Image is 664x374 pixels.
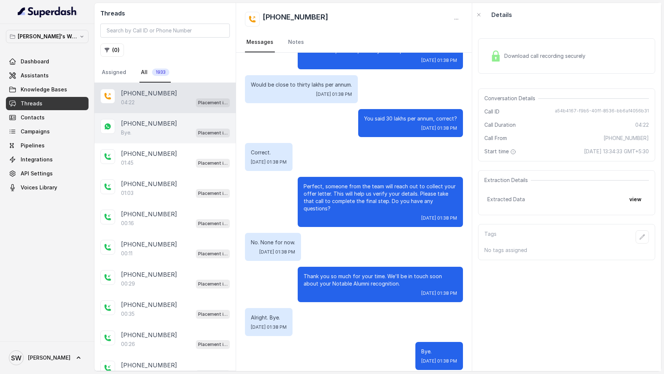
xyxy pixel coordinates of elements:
p: Tags [484,230,497,244]
p: [PHONE_NUMBER] [121,179,177,188]
p: 00:16 [121,220,134,227]
a: Notes [287,32,305,52]
span: [DATE] 01:38 PM [421,125,457,131]
span: Call ID [484,108,499,115]
p: You said 30 lakhs per annum, correct? [364,115,457,122]
p: Perfect, someone from the team will reach out to collect your offer letter. This will help us ver... [304,183,457,212]
span: Call Duration [484,121,516,129]
p: Bye. [121,129,131,136]
p: [PHONE_NUMBER] [121,331,177,339]
p: Placement information collector [198,220,228,227]
span: [DATE] 01:38 PM [259,249,295,255]
a: Dashboard [6,55,89,68]
p: 00:35 [121,310,135,318]
span: 1933 [152,69,169,76]
span: [PHONE_NUMBER] [604,134,649,142]
p: Alright. Bye. [251,314,287,321]
text: SW [11,354,21,362]
span: Threads [21,100,42,107]
p: Placement information collector [198,160,228,167]
span: [DATE] 01:38 PM [421,215,457,221]
p: [PHONE_NUMBER] [121,210,177,219]
span: Dashboard [21,58,49,65]
p: 00:26 [121,340,135,348]
p: Thank you so much for your time. We'll be in touch soon about your Notable Alumni recognition. [304,273,457,287]
a: All1933 [139,63,171,83]
span: a54b4167-f9b5-40ff-8536-bb6af4056b31 [555,108,649,115]
span: Integrations [21,156,53,163]
a: API Settings [6,167,89,180]
button: (0) [100,43,124,57]
p: Placement information collector [198,190,228,197]
span: [DATE] 01:38 PM [421,290,457,296]
span: [DATE] 13:34:33 GMT+5:30 [584,148,649,155]
p: Details [491,10,512,19]
p: [PHONE_NUMBER] [121,240,177,249]
p: 04:22 [121,99,135,106]
input: Search by Call ID or Phone Number [100,24,230,38]
button: [PERSON_NAME]'s Workspace [6,30,89,43]
span: [DATE] 01:38 PM [421,358,457,364]
a: Threads [6,97,89,110]
span: Conversation Details [484,95,538,102]
a: [PERSON_NAME] [6,347,89,368]
span: Campaigns [21,128,50,135]
p: Placement information collector [198,250,228,258]
span: Extraction Details [484,176,531,184]
p: [PHONE_NUMBER] [121,119,177,128]
p: Bye. [421,348,457,355]
p: No. None for now. [251,239,295,246]
a: Messages [245,32,275,52]
p: 01:03 [121,189,134,197]
nav: Tabs [100,63,230,83]
nav: Tabs [245,32,463,52]
p: 00:11 [121,250,132,257]
p: No tags assigned [484,247,649,254]
p: Placement information collector [198,99,228,106]
p: [PHONE_NUMBER] [121,270,177,279]
a: Contacts [6,111,89,124]
h2: [PHONE_NUMBER] [263,12,328,27]
p: [PHONE_NUMBER] [121,300,177,309]
span: Download call recording securely [504,52,588,60]
p: 01:45 [121,159,134,167]
p: Placement info [198,129,228,137]
a: Campaigns [6,125,89,138]
span: Start time [484,148,518,155]
a: Knowledge Bases [6,83,89,96]
span: Contacts [21,114,45,121]
p: Correct. [251,149,287,156]
span: Voices Library [21,184,57,191]
p: [PHONE_NUMBER] [121,149,177,158]
span: [DATE] 01:38 PM [251,159,287,165]
span: Knowledge Bases [21,86,67,93]
img: Lock Icon [490,50,501,62]
h2: Threads [100,9,230,18]
p: Placement information collector [198,311,228,318]
span: [DATE] 01:38 PM [421,57,457,63]
a: Assistants [6,69,89,82]
p: [PERSON_NAME]'s Workspace [18,32,77,41]
p: 00:29 [121,280,135,287]
p: Would be close to thirty lakhs per annum. [251,81,352,88]
p: Placement information collector [198,341,228,348]
span: [DATE] 01:38 PM [316,91,352,97]
button: view [625,193,646,206]
a: Assigned [100,63,128,83]
span: Pipelines [21,142,45,149]
p: [PHONE_NUMBER] [121,361,177,370]
span: Assistants [21,72,49,79]
span: 04:22 [635,121,649,129]
a: Integrations [6,153,89,166]
span: Call From [484,134,507,142]
span: API Settings [21,170,53,177]
p: Placement information collector [198,280,228,288]
p: [PHONE_NUMBER] [121,89,177,98]
a: Pipelines [6,139,89,152]
span: [PERSON_NAME] [28,354,70,361]
a: Voices Library [6,181,89,194]
img: light.svg [18,6,77,18]
span: [DATE] 01:38 PM [251,324,287,330]
span: Extracted Data [487,196,525,203]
